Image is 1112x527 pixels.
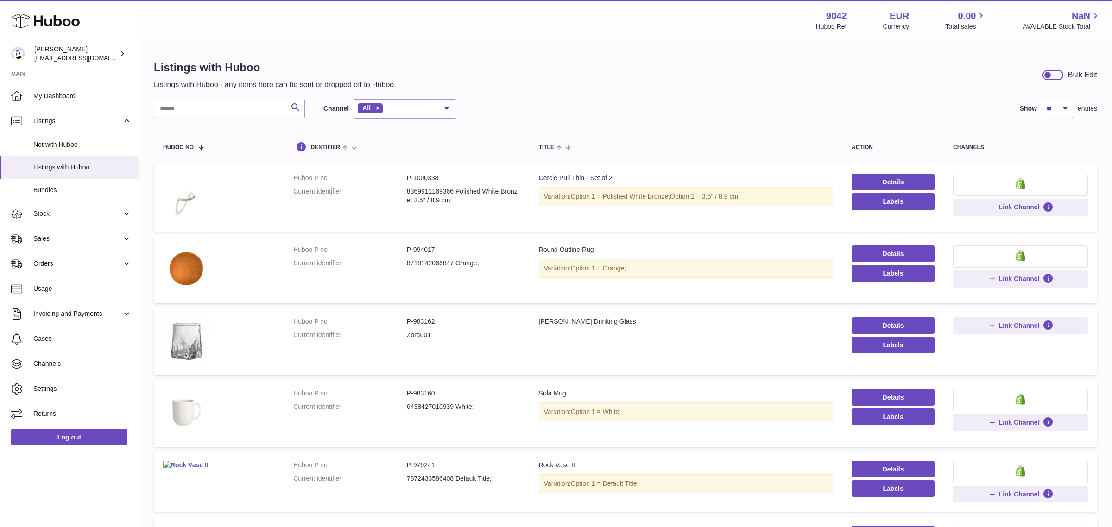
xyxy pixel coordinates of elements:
[34,45,118,63] div: [PERSON_NAME]
[852,245,935,262] a: Details
[407,245,520,254] dd: P-994017
[1078,104,1097,113] span: entries
[1016,250,1025,261] img: shopify-small.png
[1016,394,1025,405] img: shopify-small.png
[33,92,132,100] span: My Dashboard
[571,480,639,487] span: Option 1 = Default Title;
[1023,10,1101,31] a: NaN AVAILABLE Stock Total
[407,461,520,470] dd: P-979241
[999,203,1040,211] span: Link Channel
[539,245,833,254] div: Round Outline Rug
[890,10,909,22] strong: EUR
[33,309,122,318] span: Invoicing and Payments
[539,317,833,326] div: [PERSON_NAME] Drinking Glass
[999,321,1040,330] span: Link Channel
[293,474,407,483] dt: Current identifier
[33,163,132,172] span: Listings with Huboo
[953,144,1088,151] div: channels
[539,474,833,493] div: Variation:
[407,331,520,339] dd: Zora001
[293,402,407,411] dt: Current identifier
[999,275,1040,283] span: Link Channel
[33,209,122,218] span: Stock
[163,245,209,292] img: Round Outline Rug
[33,359,132,368] span: Channels
[34,54,136,62] span: [EMAIL_ADDRESS][DOMAIN_NAME]
[571,408,621,415] span: Option 1 = White;
[953,317,1088,334] button: Link Channel
[33,140,132,149] span: Not with Huboo
[407,474,520,483] dd: 7872433586408 Default Title;
[407,187,520,205] dd: 8369911169366 Polished White Bronze; 3.5" / 8.9 cm;
[539,174,833,182] div: Cercle Pull Thin - Set of 2
[883,22,910,31] div: Currency
[852,174,935,190] a: Details
[826,10,847,22] strong: 9042
[163,389,209,435] img: Sula Mug
[154,80,396,90] p: Listings with Huboo - any items here can be sent or dropped off to Huboo.
[1020,104,1037,113] label: Show
[670,193,740,200] span: Option 2 = 3.5" / 8.9 cm;
[852,480,935,497] button: Labels
[539,402,833,421] div: Variation:
[293,187,407,205] dt: Current identifier
[33,284,132,293] span: Usage
[945,10,986,31] a: 0.00 Total sales
[539,461,833,470] div: Rock Vase II
[852,389,935,406] a: Details
[33,259,122,268] span: Orders
[407,259,520,268] dd: 8718142066847 Orange;
[1068,70,1097,80] div: Bulk Edit
[323,104,349,113] label: Channel
[293,461,407,470] dt: Huboo P no
[1016,178,1025,189] img: shopify-small.png
[293,259,407,268] dt: Current identifier
[293,317,407,326] dt: Huboo P no
[852,144,935,151] div: action
[539,187,833,206] div: Variation:
[163,461,208,470] img: Rock Vase II
[945,22,986,31] span: Total sales
[852,337,935,353] button: Labels
[154,60,396,75] h1: Listings with Huboo
[11,429,127,445] a: Log out
[11,47,25,61] img: internalAdmin-9042@internal.huboo.com
[953,414,1088,431] button: Link Channel
[958,10,976,22] span: 0.00
[539,144,554,151] span: title
[539,389,833,398] div: Sula Mug
[852,317,935,334] a: Details
[163,144,194,151] span: Huboo no
[999,490,1040,498] span: Link Channel
[293,174,407,182] dt: Huboo P no
[571,264,626,272] span: Option 1 = Orange;
[1072,10,1090,22] span: NaN
[33,117,122,125] span: Listings
[33,384,132,393] span: Settings
[293,331,407,339] dt: Current identifier
[571,193,670,200] span: Option 1 = Polished White Bronze;
[407,317,520,326] dd: P-983162
[539,259,833,278] div: Variation:
[953,486,1088,502] button: Link Channel
[163,317,209,364] img: Zora Drinking Glass
[309,144,340,151] span: identifier
[33,409,132,418] span: Returns
[1016,465,1025,477] img: shopify-small.png
[293,389,407,398] dt: Huboo P no
[999,418,1040,427] span: Link Channel
[816,22,847,31] div: Huboo Ref
[362,104,371,112] span: All
[293,245,407,254] dt: Huboo P no
[407,174,520,182] dd: P-1000338
[407,402,520,411] dd: 6438427010939 White;
[953,199,1088,215] button: Link Channel
[407,389,520,398] dd: P-983160
[953,270,1088,287] button: Link Channel
[33,234,122,243] span: Sales
[852,461,935,477] a: Details
[852,265,935,282] button: Labels
[33,334,132,343] span: Cases
[852,193,935,210] button: Labels
[1023,22,1101,31] span: AVAILABLE Stock Total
